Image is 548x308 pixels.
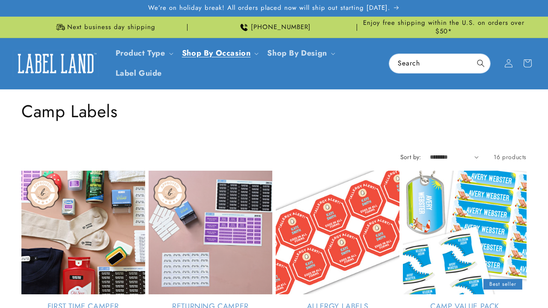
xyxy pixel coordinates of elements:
span: 16 products [494,153,527,161]
span: Shop By Occasion [182,48,251,58]
summary: Shop By Occasion [177,43,262,63]
span: Next business day shipping [67,23,155,32]
div: Announcement [191,17,357,38]
a: Shop By Design [267,47,327,59]
a: Label Guide [110,63,167,83]
button: Search [471,54,490,73]
span: [PHONE_NUMBER] [251,23,311,32]
h1: Camp Labels [21,100,527,122]
div: Announcement [360,17,527,38]
img: Label Land [13,50,98,77]
span: Label Guide [116,68,162,78]
span: We’re on holiday break! All orders placed now will ship out starting [DATE]. [148,4,390,12]
div: Announcement [21,17,188,38]
a: Label Land [10,47,102,80]
summary: Product Type [110,43,177,63]
a: Product Type [116,47,165,59]
label: Sort by: [400,153,421,161]
span: Enjoy free shipping within the U.S. on orders over $50* [360,19,527,36]
summary: Shop By Design [262,43,338,63]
